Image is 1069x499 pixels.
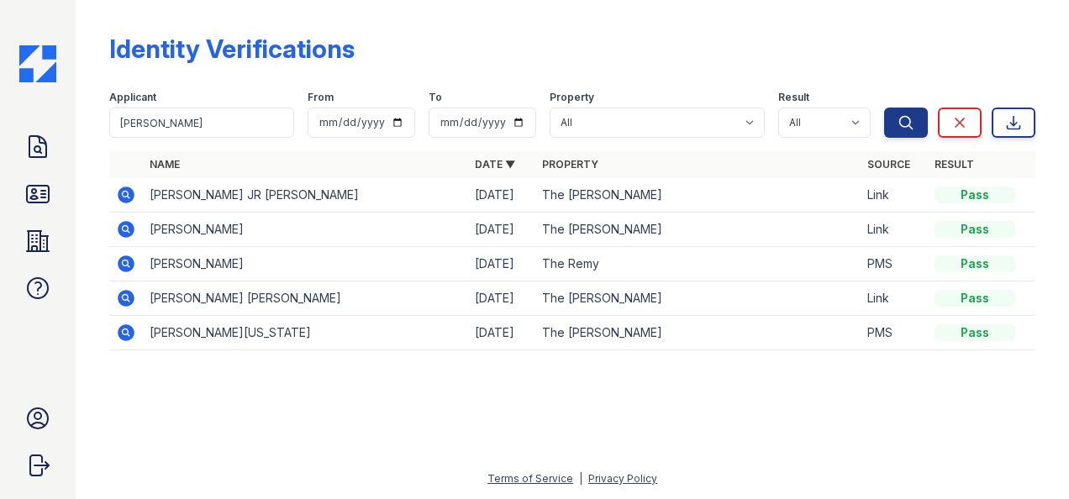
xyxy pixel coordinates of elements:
a: Property [542,158,598,171]
td: PMS [861,247,928,281]
td: Link [861,281,928,316]
div: | [579,472,582,485]
td: [PERSON_NAME] [143,247,468,281]
td: [PERSON_NAME] [PERSON_NAME] [143,281,468,316]
td: [DATE] [468,247,535,281]
td: [PERSON_NAME][US_STATE] [143,316,468,350]
label: Applicant [109,91,156,104]
a: Privacy Policy [588,472,657,485]
a: Source [867,158,910,171]
td: The Remy [535,247,861,281]
div: Identity Verifications [109,34,355,64]
td: Link [861,213,928,247]
td: The [PERSON_NAME] [535,316,861,350]
a: Result [935,158,974,171]
td: [DATE] [468,316,535,350]
td: [PERSON_NAME] [143,213,468,247]
td: [DATE] [468,178,535,213]
a: Terms of Service [487,472,573,485]
div: Pass [935,324,1015,341]
input: Search by name or phone number [109,108,294,138]
label: Property [550,91,594,104]
div: Pass [935,290,1015,307]
td: The [PERSON_NAME] [535,178,861,213]
td: The [PERSON_NAME] [535,213,861,247]
img: CE_Icon_Blue-c292c112584629df590d857e76928e9f676e5b41ef8f769ba2f05ee15b207248.png [19,45,56,82]
div: Pass [935,255,1015,272]
label: Result [778,91,809,104]
a: Date ▼ [475,158,515,171]
td: Link [861,178,928,213]
div: Pass [935,186,1015,203]
label: From [308,91,334,104]
td: [DATE] [468,281,535,316]
a: Name [150,158,180,171]
td: PMS [861,316,928,350]
td: [PERSON_NAME] JR [PERSON_NAME] [143,178,468,213]
td: [DATE] [468,213,535,247]
label: To [429,91,442,104]
div: Pass [935,221,1015,238]
td: The [PERSON_NAME] [535,281,861,316]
